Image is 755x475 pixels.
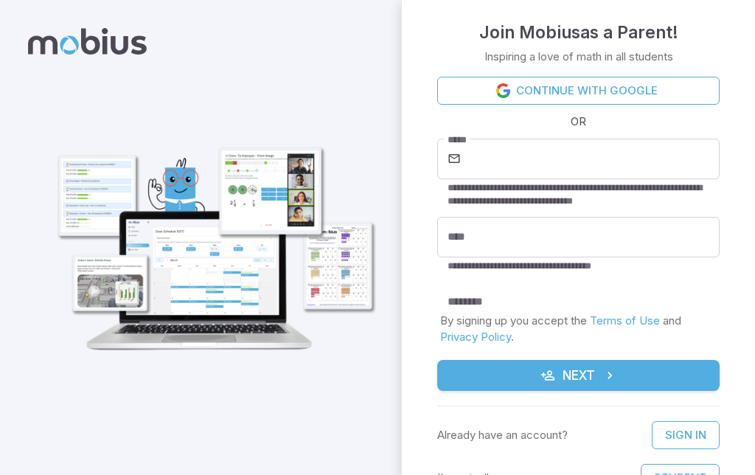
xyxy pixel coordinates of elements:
h4: Join Mobius as a Parent ! [479,19,678,46]
a: Terms of Use [590,313,660,327]
button: Next [437,360,720,391]
a: Continue with Google [437,77,720,105]
p: By signing up you accept the and . [440,313,717,345]
a: Sign In [652,421,720,449]
img: parent_1-illustration [41,110,383,361]
p: Already have an account? [437,427,568,443]
p: Inspiring a love of math in all students [484,49,673,65]
span: OR [567,114,590,130]
a: Privacy Policy [440,330,511,344]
